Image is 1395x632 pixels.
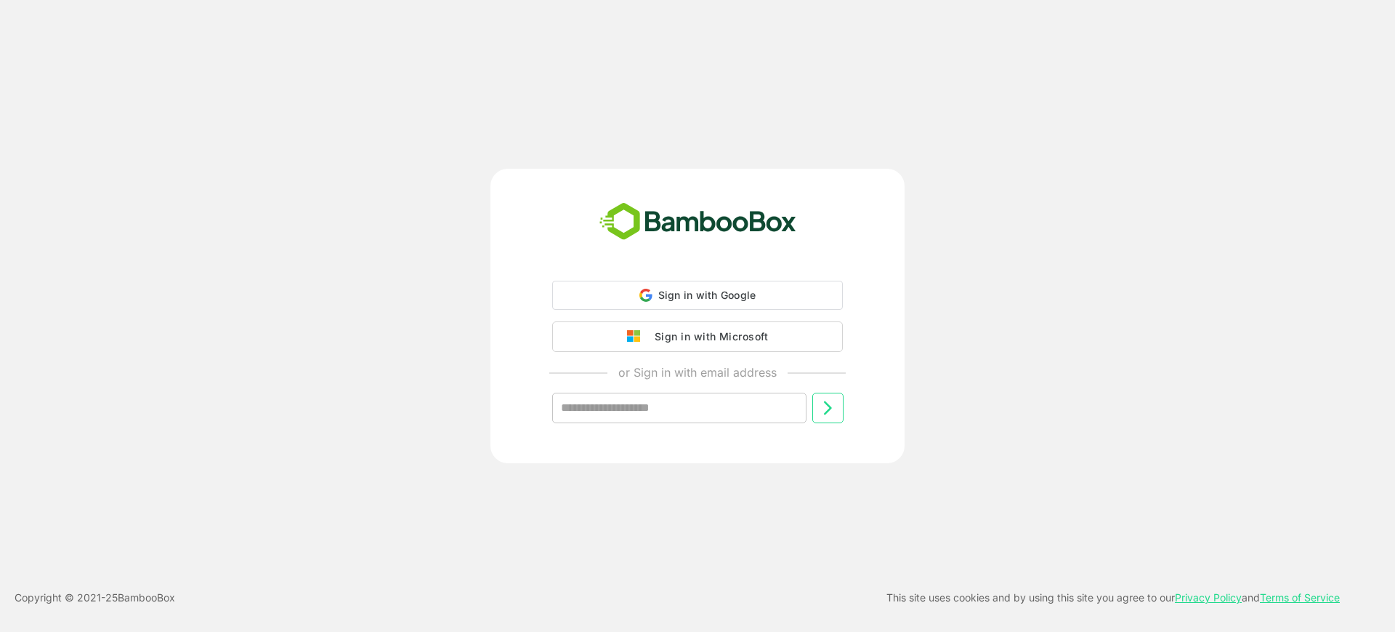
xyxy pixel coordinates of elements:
div: Sign in with Google [552,281,843,310]
a: Terms of Service [1260,591,1340,604]
p: Copyright © 2021- 25 BambooBox [15,589,175,607]
p: This site uses cookies and by using this site you agree to our and [886,589,1340,607]
button: Sign in with Microsoft [552,321,843,352]
span: Sign in with Google [658,289,756,301]
div: Sign in with Microsoft [647,327,768,346]
img: bamboobox [591,198,804,246]
p: or Sign in with email address [618,364,777,381]
img: google [627,330,647,343]
a: Privacy Policy [1175,591,1242,604]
